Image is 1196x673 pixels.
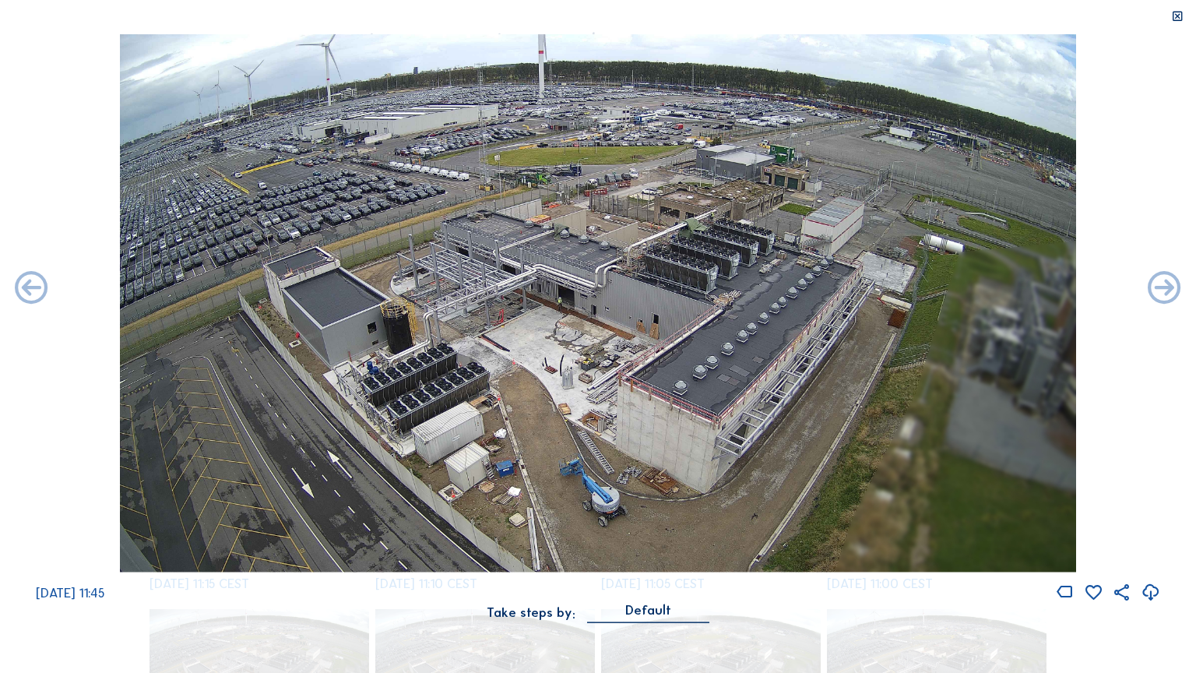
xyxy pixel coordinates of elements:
div: Default [587,603,709,622]
div: Default [625,603,671,617]
span: [DATE] 11:45 [36,584,104,600]
i: Back [1145,270,1184,309]
i: Forward [12,270,51,309]
img: Image [120,34,1077,573]
div: Take steps by: [487,606,575,619]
